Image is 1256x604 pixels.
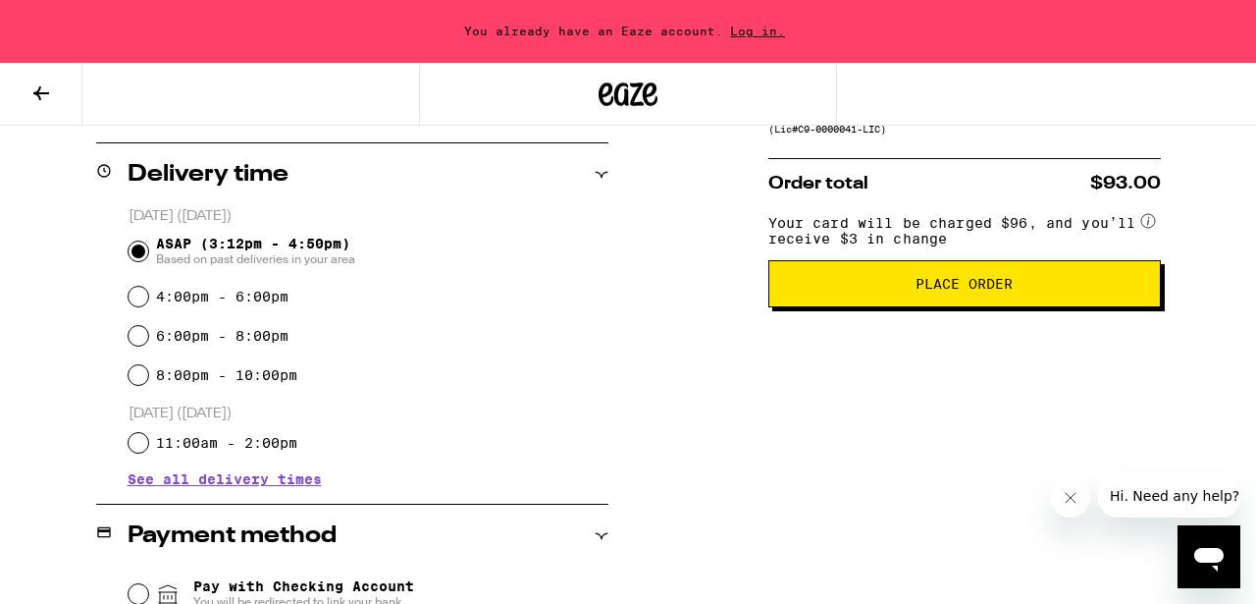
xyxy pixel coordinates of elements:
label: 8:00pm - 10:00pm [156,367,297,383]
span: Based on past deliveries in your area [156,251,355,267]
span: Your card will be charged $96, and you’ll receive $3 in change [768,208,1137,247]
iframe: Close message [1051,478,1090,518]
label: 6:00pm - 8:00pm [156,328,288,344]
p: [DATE] ([DATE]) [129,405,608,423]
span: You already have an Eaze account. [464,25,723,37]
span: $93.00 [1090,175,1161,192]
span: Log in. [723,25,792,37]
h2: Delivery time [128,163,288,187]
span: Place Order [916,277,1013,291]
iframe: Message from company [1098,474,1240,518]
label: 11:00am - 2:00pm [156,435,297,451]
h2: Payment method [128,524,337,548]
span: Order total [768,175,868,192]
span: ASAP (3:12pm - 4:50pm) [156,236,355,267]
button: See all delivery times [128,472,322,486]
iframe: Button to launch messaging window [1177,525,1240,588]
p: [DATE] ([DATE]) [129,207,608,226]
button: Place Order [768,260,1161,307]
label: 4:00pm - 6:00pm [156,289,288,304]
